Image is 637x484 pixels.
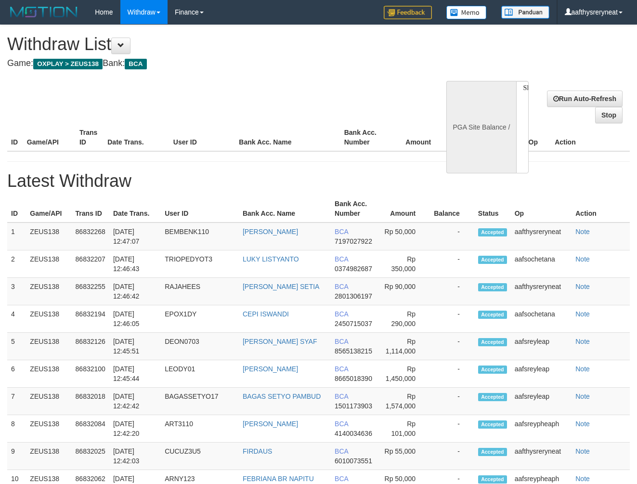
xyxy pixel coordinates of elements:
img: MOTION_logo.png [7,5,80,19]
th: Game/API [26,195,71,222]
td: - [430,415,474,443]
td: ZEUS138 [26,443,71,470]
td: Rp 50,000 [378,222,430,250]
td: Rp 55,000 [378,443,430,470]
th: Game/API [23,124,76,151]
td: ART3110 [161,415,239,443]
th: Bank Acc. Number [340,124,393,151]
td: CUCUZ3U5 [161,443,239,470]
span: 6010073551 [335,457,372,465]
td: 8 [7,415,26,443]
td: EPOX1DY [161,305,239,333]
img: Feedback.jpg [384,6,432,19]
a: [PERSON_NAME] [243,420,298,428]
a: [PERSON_NAME] [243,228,298,235]
span: BCA [335,392,348,400]
h1: Withdraw List [7,35,415,54]
a: [PERSON_NAME] [243,365,298,373]
td: ZEUS138 [26,415,71,443]
td: DEON0703 [161,333,239,360]
td: 2 [7,250,26,278]
td: ZEUS138 [26,278,71,305]
td: ZEUS138 [26,250,71,278]
td: - [430,388,474,415]
span: BCA [335,420,348,428]
td: [DATE] 12:47:07 [109,222,161,250]
a: Note [575,228,590,235]
span: BCA [335,475,348,483]
th: Amount [378,195,430,222]
td: ZEUS138 [26,360,71,388]
td: Rp 90,000 [378,278,430,305]
span: 8665018390 [335,375,372,382]
span: 1501173903 [335,402,372,410]
th: Trans ID [72,195,109,222]
td: - [430,250,474,278]
a: Note [575,338,590,345]
a: Run Auto-Refresh [547,91,623,107]
td: - [430,222,474,250]
span: Accepted [478,393,507,401]
td: BAGASSETYO17 [161,388,239,415]
a: Note [575,255,590,263]
td: 86832194 [72,305,109,333]
span: Accepted [478,228,507,236]
td: [DATE] 12:45:44 [109,360,161,388]
div: PGA Site Balance / [446,81,516,173]
span: Accepted [478,338,507,346]
span: BCA [335,365,348,373]
span: 0374982687 [335,265,372,273]
th: Date Trans. [104,124,169,151]
a: FEBRIANA BR NAPITU [243,475,314,483]
td: 86832025 [72,443,109,470]
th: Action [572,195,630,222]
span: Accepted [478,448,507,456]
td: TRIOPEDYOT3 [161,250,239,278]
span: Accepted [478,420,507,429]
td: 5 [7,333,26,360]
span: Accepted [478,283,507,291]
td: 86832255 [72,278,109,305]
span: BCA [335,447,348,455]
a: [PERSON_NAME] SYAF [243,338,317,345]
a: [PERSON_NAME] SETIA [243,283,319,290]
th: ID [7,124,23,151]
th: Status [474,195,511,222]
td: [DATE] 12:46:43 [109,250,161,278]
span: Accepted [478,311,507,319]
td: LEODY01 [161,360,239,388]
td: Rp 1,450,000 [378,360,430,388]
td: 1 [7,222,26,250]
td: [DATE] 12:46:42 [109,278,161,305]
td: aafsreyleap [511,333,572,360]
td: BEMBENK110 [161,222,239,250]
th: Op [525,124,551,151]
td: RAJAHEES [161,278,239,305]
span: BCA [335,228,348,235]
h1: Latest Withdraw [7,171,630,191]
span: BCA [335,283,348,290]
td: aafsochetana [511,250,572,278]
a: LUKY LISTYANTO [243,255,299,263]
th: Action [551,124,630,151]
a: Note [575,392,590,400]
td: Rp 1,114,000 [378,333,430,360]
span: BCA [125,59,146,69]
td: 7 [7,388,26,415]
td: aafsreypheaph [511,415,572,443]
span: 7197027922 [335,237,372,245]
a: Note [575,365,590,373]
span: Accepted [478,366,507,374]
td: - [430,443,474,470]
th: Bank Acc. Name [239,195,331,222]
td: [DATE] 12:46:05 [109,305,161,333]
td: 86832268 [72,222,109,250]
td: ZEUS138 [26,388,71,415]
td: - [430,333,474,360]
th: User ID [161,195,239,222]
td: aafthysreryneat [511,222,572,250]
td: 86832100 [72,360,109,388]
a: CEPI ISWANDI [243,310,289,318]
th: Balance [430,195,474,222]
span: 4140034636 [335,430,372,437]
